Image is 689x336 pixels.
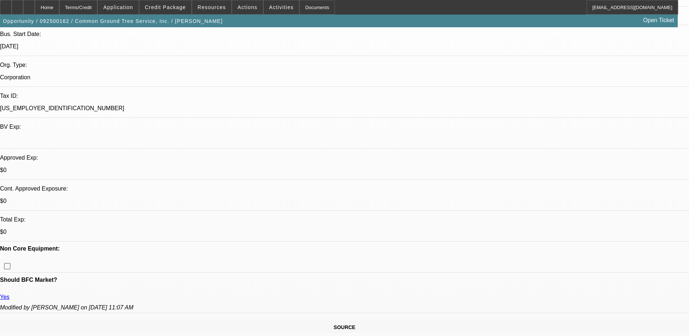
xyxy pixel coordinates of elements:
span: SOURCE [334,324,356,330]
button: Activities [264,0,299,14]
span: Resources [198,4,226,10]
button: Credit Package [139,0,191,14]
span: Activities [269,4,294,10]
span: Application [103,4,133,10]
span: Opportunity / 092500162 / Common Ground Tree Service, Inc. / [PERSON_NAME] [3,18,223,24]
button: Actions [232,0,263,14]
a: Open Ticket [640,14,677,27]
span: Credit Package [145,4,186,10]
button: Application [98,0,138,14]
button: Resources [192,0,231,14]
span: Actions [238,4,258,10]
